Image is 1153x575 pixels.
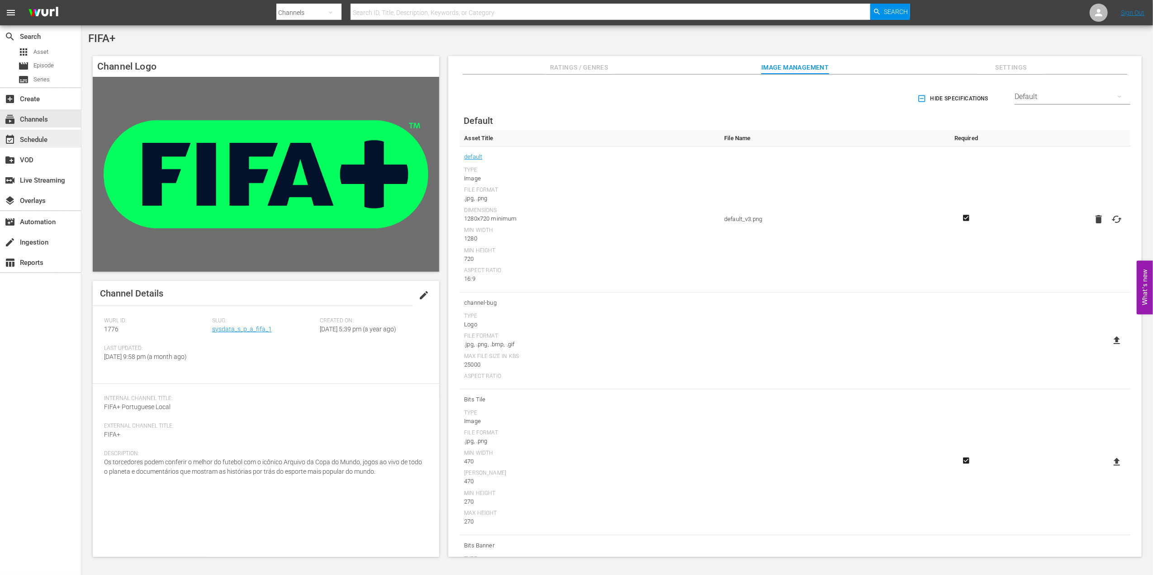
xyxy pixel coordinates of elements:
[104,423,423,430] span: External Channel Title:
[464,510,715,517] div: Max Height
[460,130,720,146] th: Asset Title
[464,429,715,437] div: File Format
[464,174,715,183] div: Image
[18,74,29,85] span: Series
[464,207,715,214] div: Dimensions
[464,437,715,446] div: .jpg, .png
[104,317,208,325] span: Wurl ID:
[961,457,972,465] svg: Required
[464,151,482,163] a: default
[464,373,715,380] div: Aspect Ratio
[464,450,715,457] div: Min Width
[464,360,715,369] div: 25000
[870,4,910,20] button: Search
[464,255,715,264] div: 720
[464,457,715,466] div: 470
[464,167,715,174] div: Type
[100,288,163,299] span: Channel Details
[33,47,48,57] span: Asset
[464,540,715,551] span: Bits Banner
[1121,9,1144,16] a: Sign Out
[93,56,439,77] h4: Channel Logo
[5,217,15,227] span: Automation
[418,290,429,301] span: edit
[88,32,115,45] span: FIFA+
[939,130,993,146] th: Required
[1015,84,1130,109] div: Default
[720,130,939,146] th: File Name
[5,155,15,165] span: VOD
[464,274,715,283] div: 16:9
[5,94,15,104] span: Create
[5,195,15,206] span: Overlays
[22,2,65,24] img: ans4CAIJ8jUAAAAAAAAAAAAAAAAAAAAAAAAgQb4GAAAAAAAAAAAAAAAAAAAAAAAAJMjXAAAAAAAAAAAAAAAAAAAAAAAAgAT5G...
[464,394,715,405] span: Bits Tile
[33,61,54,70] span: Episode
[464,410,715,417] div: Type
[761,62,829,73] span: Image Management
[977,62,1045,73] span: Settings
[104,403,171,410] span: FIFA+ Portuguese Local
[5,237,15,248] span: Ingestion
[104,353,187,360] span: [DATE] 9:58 pm (a month ago)
[5,7,16,18] span: menu
[919,94,988,104] span: Hide Specifications
[545,62,613,73] span: Ratings / Genres
[33,75,50,84] span: Series
[5,257,15,268] span: Reports
[320,325,397,333] span: [DATE] 5:39 pm (a year ago)
[18,47,29,57] span: Asset
[464,333,715,340] div: File Format
[464,297,715,309] span: channel-bug
[961,214,972,222] svg: Required
[464,267,715,274] div: Aspect Ratio
[1137,261,1153,315] button: Open Feedback Widget
[104,395,423,402] span: Internal Channel Title:
[464,320,715,329] div: Logo
[5,175,15,186] span: Live Streaming
[5,31,15,42] span: Search
[464,313,715,320] div: Type
[464,115,493,126] span: Default
[464,234,715,243] div: 1280
[464,227,715,234] div: Min Width
[413,284,435,306] button: edit
[212,317,316,325] span: Slug:
[884,4,908,20] span: Search
[464,353,715,360] div: Max File Size In Kbs
[464,490,715,497] div: Min Height
[464,417,715,426] div: Image
[18,61,29,71] span: Episode
[212,325,272,333] a: sysdata_s_p_a_fifa_1
[104,431,120,438] span: FIFA+
[464,187,715,194] div: File Format
[464,497,715,506] div: 270
[320,317,424,325] span: Created On:
[464,247,715,255] div: Min Height
[464,470,715,477] div: [PERSON_NAME]
[93,77,439,272] img: FIFA+
[916,86,992,111] button: Hide Specifications
[5,134,15,145] span: Schedule
[464,517,715,526] div: 270
[104,325,119,333] span: 1776
[464,477,715,486] div: 470
[104,345,208,352] span: Last Updated:
[464,340,715,349] div: .jpg, .png, .bmp, .gif
[5,114,15,125] span: Channels
[464,194,715,203] div: .jpg, .png
[464,214,715,223] div: 1280x720 minimum
[464,556,715,563] div: Type
[720,146,939,292] td: default_v3.png
[104,458,422,475] span: Os torcedores podem conferir o melhor do futebol com o icônico Arquivo da Copa do Mundo, jogos ao...
[104,450,423,457] span: Description:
